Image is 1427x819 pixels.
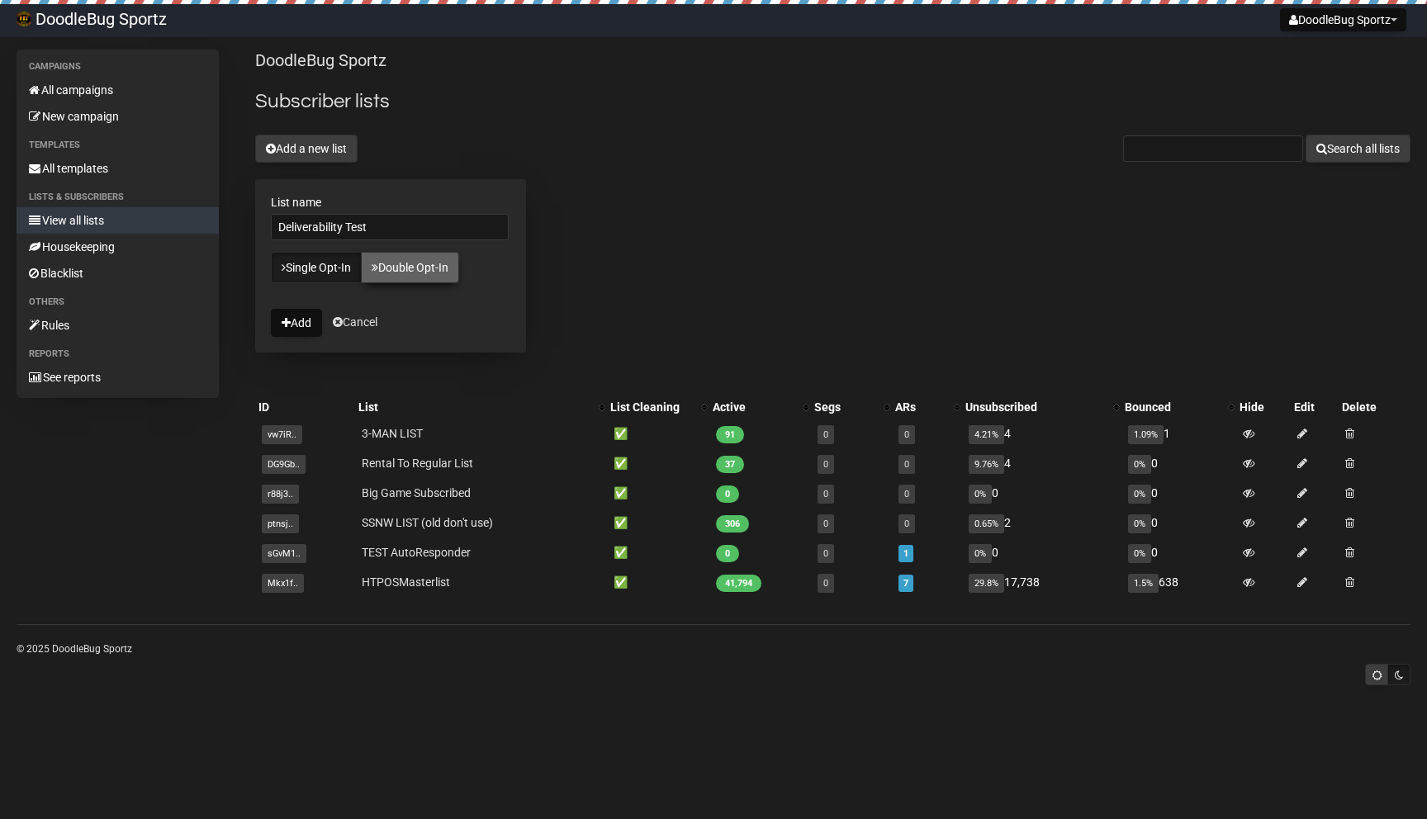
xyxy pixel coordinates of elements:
[811,395,891,419] th: Segs: No sort applied, activate to apply an ascending sort
[262,514,299,533] span: ptnsj..
[1236,395,1291,419] th: Hide: No sort applied, sorting is disabled
[17,364,219,391] a: See reports
[355,395,607,419] th: List: No sort applied, activate to apply an ascending sort
[716,456,744,473] span: 37
[17,260,219,286] a: Blacklist
[903,548,908,559] a: 1
[271,252,362,283] a: Single Opt-In
[904,489,909,499] a: 0
[962,478,1121,508] td: 0
[607,478,709,508] td: ✅
[17,207,219,234] a: View all lists
[607,395,709,419] th: List Cleaning: No sort applied, activate to apply an ascending sort
[362,516,493,529] a: SSNW LIST (old don't use)
[17,312,219,338] a: Rules
[1121,395,1236,419] th: Bounced: No sort applied, activate to apply an ascending sort
[1280,8,1406,31] button: DoodleBug Sportz
[962,419,1121,448] td: 4
[892,395,962,419] th: ARs: No sort applied, activate to apply an ascending sort
[17,12,31,26] img: 55.png
[904,518,909,529] a: 0
[1339,395,1410,419] th: Delete: No sort applied, sorting is disabled
[716,515,749,533] span: 306
[607,508,709,537] td: ✅
[823,548,828,559] a: 0
[362,457,473,470] a: Rental To Regular List
[969,455,1004,474] span: 9.76%
[17,155,219,182] a: All templates
[362,427,423,440] a: 3-MAN LIST
[1128,574,1159,593] span: 1.5%
[255,135,358,163] button: Add a new list
[1128,455,1151,474] span: 0%
[969,485,992,504] span: 0%
[17,234,219,260] a: Housekeeping
[17,344,219,364] li: Reports
[823,429,828,440] a: 0
[607,419,709,448] td: ✅
[358,399,590,415] div: List
[969,544,992,563] span: 0%
[1306,135,1410,163] button: Search all lists
[1121,537,1236,567] td: 0
[969,425,1004,444] span: 4.21%
[962,508,1121,537] td: 2
[17,77,219,103] a: All campaigns
[823,518,828,529] a: 0
[1125,399,1220,415] div: Bounced
[362,546,471,559] a: TEST AutoResponder
[716,545,739,562] span: 0
[17,640,1410,658] p: © 2025 DoodleBug Sportz
[965,399,1105,415] div: Unsubscribed
[255,395,356,419] th: ID: No sort applied, sorting is disabled
[716,485,739,503] span: 0
[271,214,509,240] input: The name of your new list
[823,489,828,499] a: 0
[17,187,219,207] li: Lists & subscribers
[895,399,946,415] div: ARs
[271,309,322,337] button: Add
[262,544,306,563] span: sGvM1..
[1128,425,1164,444] span: 1.09%
[607,448,709,478] td: ✅
[1121,448,1236,478] td: 0
[969,514,1004,533] span: 0.65%
[17,292,219,312] li: Others
[713,399,795,415] div: Active
[17,135,219,155] li: Templates
[362,486,471,499] a: Big Game Subscribed
[1291,395,1338,419] th: Edit: No sort applied, sorting is disabled
[1121,567,1236,597] td: 638
[607,537,709,567] td: ✅
[607,567,709,597] td: ✅
[361,252,459,283] a: Double Opt-In
[814,399,875,415] div: Segs
[1128,485,1151,504] span: 0%
[1128,514,1151,533] span: 0%
[1121,508,1236,537] td: 0
[1294,399,1335,415] div: Edit
[962,448,1121,478] td: 4
[904,429,909,440] a: 0
[1240,399,1287,415] div: Hide
[962,395,1121,419] th: Unsubscribed: No sort applied, activate to apply an ascending sort
[962,567,1121,597] td: 17,738
[258,399,353,415] div: ID
[903,578,908,589] a: 7
[1128,544,1151,563] span: 0%
[255,50,1410,72] p: DoodleBug Sportz
[262,574,304,593] span: Mkx1f..
[716,426,744,443] span: 91
[962,537,1121,567] td: 0
[1342,399,1407,415] div: Delete
[333,315,377,329] a: Cancel
[904,459,909,470] a: 0
[255,87,1410,116] h2: Subscriber lists
[709,395,812,419] th: Active: No sort applied, activate to apply an ascending sort
[362,575,450,589] a: HTPOSMasterlist
[17,57,219,77] li: Campaigns
[823,459,828,470] a: 0
[262,485,299,504] span: r88j3..
[1121,478,1236,508] td: 0
[716,575,761,592] span: 41,794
